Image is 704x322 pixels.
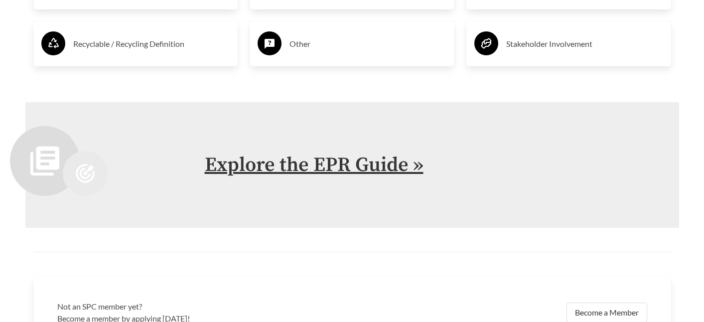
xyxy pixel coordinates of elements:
h3: Recyclable / Recycling Definition [73,36,230,52]
h3: Not an SPC member yet? [57,301,346,313]
a: Explore the EPR Guide » [205,153,423,177]
h3: Stakeholder Involvement [506,36,663,52]
h3: Other [289,36,446,52]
